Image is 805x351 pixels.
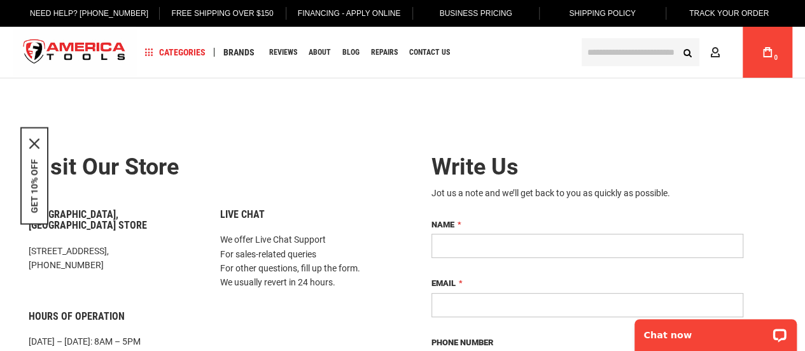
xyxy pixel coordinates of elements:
[269,48,297,56] span: Reviews
[13,29,136,76] a: store logo
[263,44,303,61] a: Reviews
[223,48,255,57] span: Brands
[337,44,365,61] a: Blog
[144,48,206,57] span: Categories
[29,244,201,273] p: [STREET_ADDRESS], [PHONE_NUMBER]
[774,54,778,61] span: 0
[626,311,805,351] iframe: LiveChat chat widget
[13,29,136,76] img: America Tools
[365,44,403,61] a: Repairs
[220,209,393,220] h6: Live Chat
[431,154,519,180] span: Write Us
[139,44,211,61] a: Categories
[431,220,454,229] span: Name
[29,138,39,148] button: Close
[29,334,201,348] p: [DATE] – [DATE]: 8AM – 5PM
[29,311,201,322] h6: Hours of Operation
[403,44,456,61] a: Contact Us
[431,338,493,347] span: Phone Number
[409,48,450,56] span: Contact Us
[675,40,699,64] button: Search
[29,209,201,231] h6: [GEOGRAPHIC_DATA], [GEOGRAPHIC_DATA] Store
[569,9,636,18] span: Shipping Policy
[303,44,337,61] a: About
[29,155,393,180] h2: Visit our store
[29,159,39,213] button: GET 10% OFF
[29,138,39,148] svg: close icon
[755,27,780,78] a: 0
[431,187,743,199] div: Jot us a note and we’ll get back to you as quickly as possible.
[220,233,393,290] p: We offer Live Chat Support For sales-related queries For other questions, fill up the form. We us...
[309,48,331,56] span: About
[371,48,398,56] span: Repairs
[218,44,260,61] a: Brands
[431,278,456,288] span: Email
[342,48,360,56] span: Blog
